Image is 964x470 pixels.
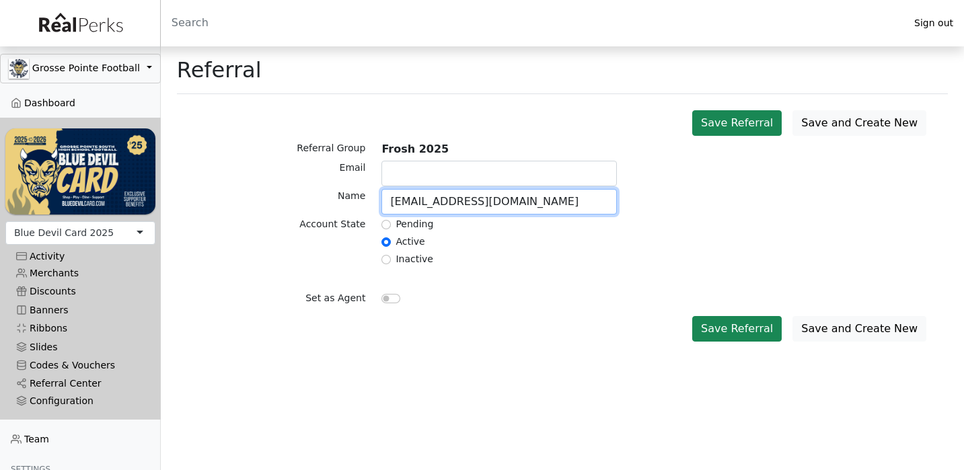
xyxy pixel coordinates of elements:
label: Active [396,235,424,249]
a: Discounts [5,282,155,301]
button: Save Referral [692,110,782,136]
button: Save and Create New [792,316,926,342]
a: Ribbons [5,319,155,338]
div: Frosh 2025 [373,141,625,161]
a: Slides [5,338,155,356]
a: Codes & Vouchers [5,356,155,375]
a: Referral Center [5,375,155,393]
div: Configuration [16,395,145,407]
label: Inactive [396,252,433,266]
a: Sign out [903,14,964,32]
label: Name [338,189,365,203]
img: WvZzOez5OCqmO91hHZfJL7W2tJ07LbGMjwPPNJwI.png [5,128,155,214]
a: Banners [5,301,155,319]
h1: Referral [177,57,262,83]
label: Email [340,161,366,175]
label: Account State [299,217,365,231]
img: GAa1zriJJmkmu1qRtUwg8x1nQwzlKm3DoqW9UgYl.jpg [9,58,29,79]
button: Save Referral [692,316,782,342]
div: Activity [16,251,145,262]
input: Search [161,7,903,39]
a: Merchants [5,264,155,282]
label: Pending [396,217,433,231]
button: Save and Create New [792,110,926,136]
div: Blue Devil Card 2025 [14,226,114,240]
label: Referral Group [297,141,365,155]
label: Set as Agent [305,291,365,305]
img: real_perks_logo-01.svg [32,8,128,38]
